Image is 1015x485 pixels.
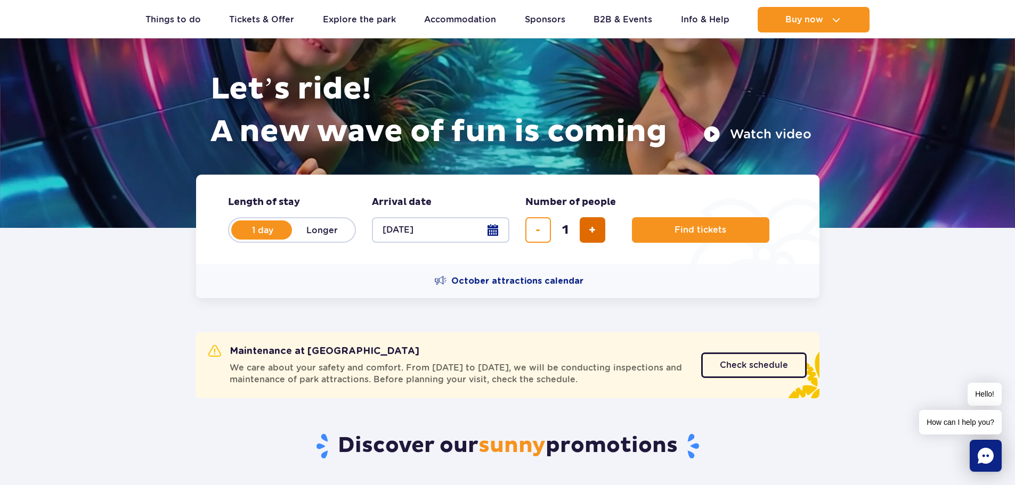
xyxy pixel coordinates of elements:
a: Accommodation [424,7,496,32]
button: remove ticket [525,217,551,243]
a: Things to do [145,7,201,32]
button: Find tickets [632,217,769,243]
label: 1 day [232,219,293,241]
a: Check schedule [701,352,807,378]
span: We care about your safety and comfort. From [DATE] to [DATE], we will be conducting inspections a... [230,362,688,385]
a: Explore the park [323,7,396,32]
span: sunny [478,432,546,459]
span: Number of people [525,196,616,209]
label: Longer [292,219,353,241]
form: Planning your visit to Park of Poland [196,175,819,264]
span: October attractions calendar [451,275,583,287]
a: October attractions calendar [434,275,583,287]
div: Chat [970,440,1002,472]
a: Info & Help [681,7,729,32]
a: B2B & Events [594,7,652,32]
button: Watch video [703,126,811,143]
span: Arrival date [372,196,432,209]
span: Check schedule [720,361,788,369]
h2: Maintenance at [GEOGRAPHIC_DATA] [208,345,419,358]
span: Hello! [968,383,1002,406]
input: number of tickets [553,217,578,243]
h1: Let’s ride! A new wave of fun is coming [210,68,811,153]
a: Sponsors [525,7,565,32]
span: Find tickets [675,225,726,235]
h2: Discover our promotions [196,432,819,460]
button: Buy now [758,7,870,32]
button: [DATE] [372,217,509,243]
span: Length of stay [228,196,300,209]
a: Tickets & Offer [229,7,294,32]
span: Buy now [785,15,823,24]
button: add ticket [580,217,605,243]
span: How can I help you? [919,410,1002,434]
